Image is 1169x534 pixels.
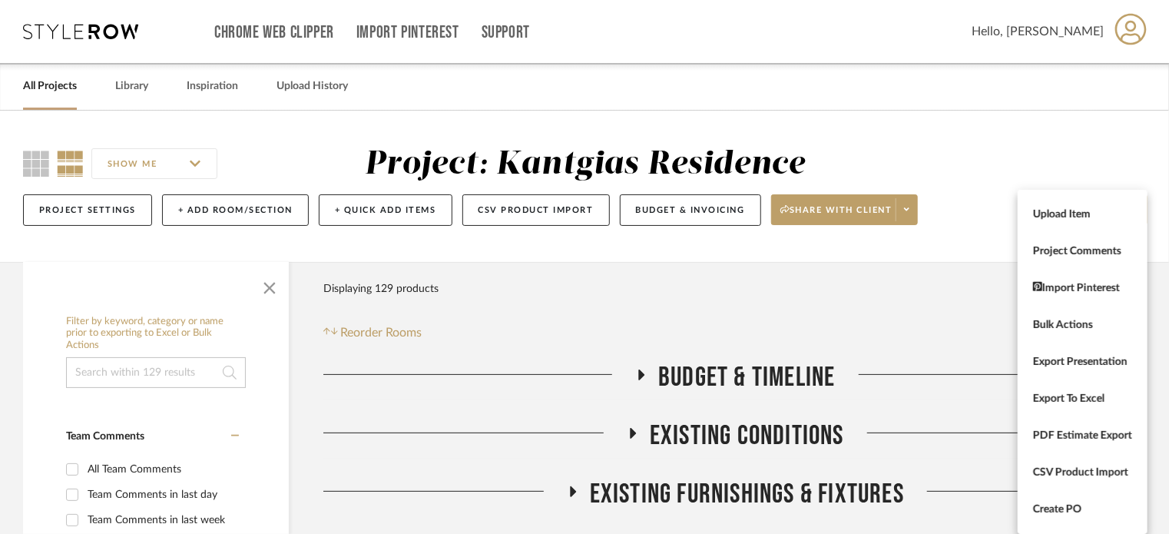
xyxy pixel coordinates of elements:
span: Import Pinterest [1033,281,1132,294]
span: CSV Product Import [1033,466,1132,479]
span: Project Comments [1033,245,1132,258]
span: Bulk Actions [1033,319,1132,332]
span: Upload Item [1033,208,1132,221]
span: Export Presentation [1033,356,1132,369]
span: Create PO [1033,503,1132,516]
span: PDF Estimate Export [1033,430,1132,443]
span: Export To Excel [1033,393,1132,406]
